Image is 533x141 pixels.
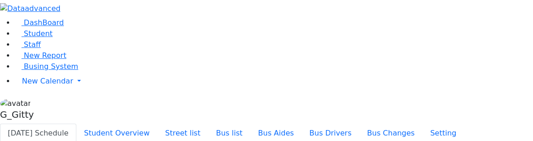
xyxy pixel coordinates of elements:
span: Staff [24,40,41,49]
a: New Report [15,51,66,60]
span: Student [24,29,53,38]
a: Student [15,29,53,38]
a: Busing System [15,62,78,71]
span: New Calendar [22,77,73,85]
a: Staff [15,40,41,49]
a: New Calendar [15,72,533,90]
a: DashBoard [15,18,64,27]
span: Busing System [24,62,78,71]
span: New Report [24,51,66,60]
span: DashBoard [24,18,64,27]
